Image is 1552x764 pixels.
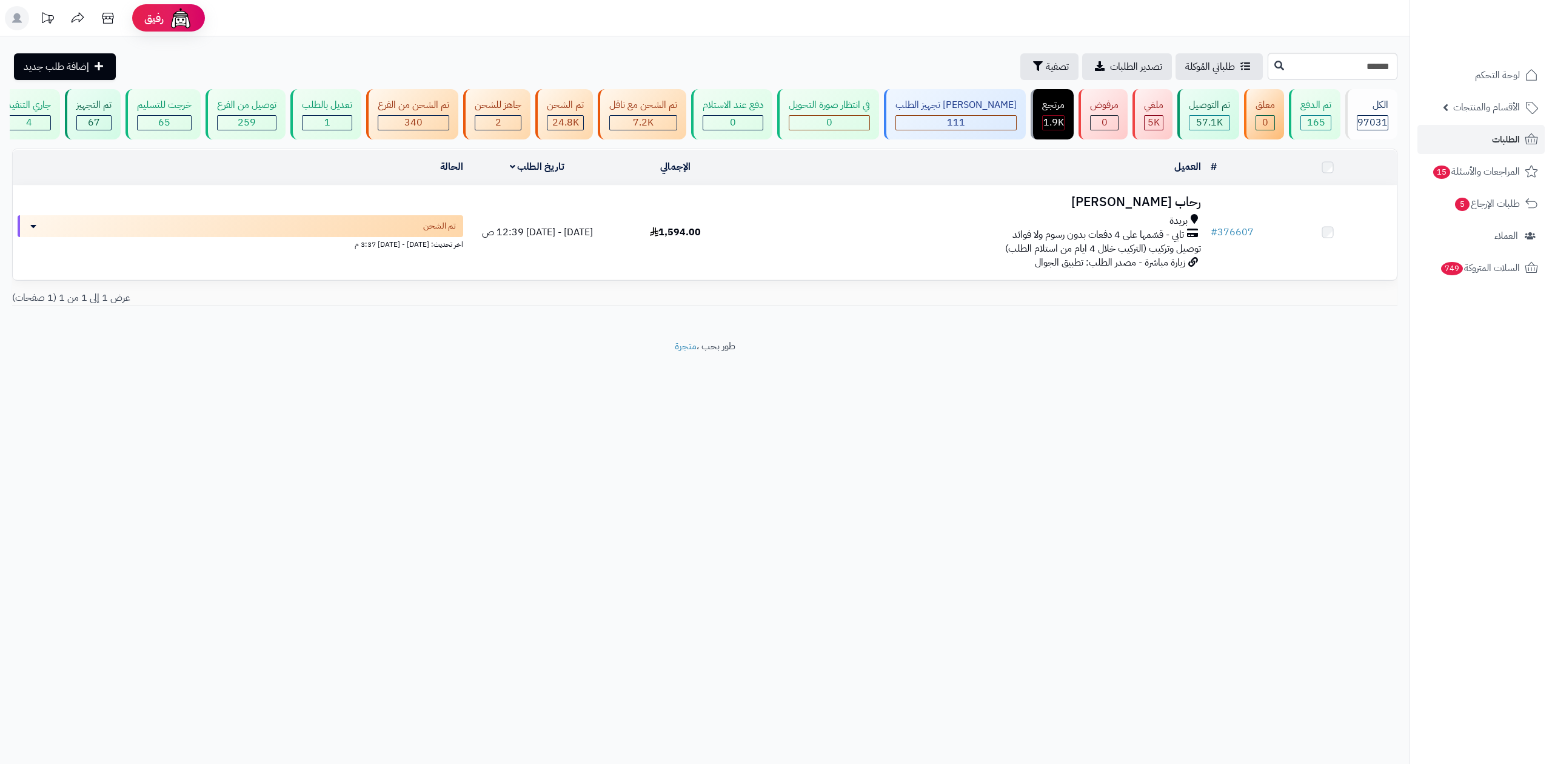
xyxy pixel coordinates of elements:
div: 5001 [1145,116,1163,130]
a: تصدير الطلبات [1082,53,1172,80]
div: 57127 [1189,116,1229,130]
a: تم التجهيز 67 [62,89,123,139]
a: جاهز للشحن 2 [461,89,533,139]
div: 0 [703,116,763,130]
img: ai-face.png [169,6,193,30]
span: 749 [1440,261,1463,275]
span: تابي - قسّمها على 4 دفعات بدون رسوم ولا فوائد [1012,228,1184,242]
div: 2 [475,116,521,130]
span: الأقسام والمنتجات [1453,99,1520,116]
span: 0 [1262,115,1268,130]
a: إضافة طلب جديد [14,53,116,80]
span: 65 [158,115,170,130]
span: 1,594.00 [650,225,701,240]
span: 0 [1102,115,1108,130]
span: إضافة طلب جديد [24,59,89,74]
div: تم الشحن مع ناقل [609,98,677,112]
div: مرتجع [1042,98,1065,112]
a: تاريخ الطلب [510,159,565,174]
div: تم الشحن من الفرع [378,98,449,112]
span: # [1211,225,1217,240]
div: مرفوض [1090,98,1119,112]
a: طلبات الإرجاع5 [1417,189,1545,218]
span: 1.9K [1043,115,1064,130]
div: في انتظار صورة التحويل [789,98,870,112]
span: [DATE] - [DATE] 12:39 ص [482,225,593,240]
span: 340 [404,115,423,130]
div: معلق [1256,98,1275,112]
span: 0 [826,115,832,130]
div: 67 [77,116,111,130]
span: 259 [238,115,256,130]
div: 1852 [1043,116,1064,130]
a: تم الدفع 165 [1286,89,1343,139]
a: خرجت للتسليم 65 [123,89,203,139]
a: تم الشحن مع ناقل 7.2K [595,89,689,139]
div: 4 [7,116,50,130]
div: عرض 1 إلى 1 من 1 (1 صفحات) [3,291,705,305]
div: اخر تحديث: [DATE] - [DATE] 3:37 م [18,237,463,250]
div: 0 [789,116,869,130]
span: لوحة التحكم [1475,67,1520,84]
span: 15 [1433,165,1450,179]
span: 1 [324,115,330,130]
div: تم التوصيل [1189,98,1230,112]
span: 57.1K [1196,115,1223,130]
button: تصفية [1020,53,1079,80]
span: تصدير الطلبات [1110,59,1162,74]
div: تم الدفع [1300,98,1331,112]
a: توصيل من الفرع 259 [203,89,288,139]
a: العملاء [1417,221,1545,250]
a: السلات المتروكة749 [1417,253,1545,283]
div: 259 [218,116,276,130]
span: 24.8K [552,115,579,130]
div: تعديل بالطلب [302,98,352,112]
div: 65 [138,116,191,130]
span: الطلبات [1492,131,1520,148]
span: 111 [947,115,965,130]
a: مرفوض 0 [1076,89,1130,139]
a: تم التوصيل 57.1K [1175,89,1242,139]
a: الإجمالي [660,159,691,174]
div: 340 [378,116,449,130]
div: توصيل من الفرع [217,98,276,112]
div: تم التجهيز [76,98,112,112]
span: تصفية [1046,59,1069,74]
a: [PERSON_NAME] تجهيز الطلب 111 [881,89,1028,139]
a: في انتظار صورة التحويل 0 [775,89,881,139]
a: المراجعات والأسئلة15 [1417,157,1545,186]
a: الطلبات [1417,125,1545,154]
div: 111 [896,116,1016,130]
a: الكل97031 [1343,89,1400,139]
div: 7222 [610,116,677,130]
div: دفع عند الاستلام [703,98,763,112]
a: مرتجع 1.9K [1028,89,1076,139]
span: 5K [1148,115,1160,130]
div: 165 [1301,116,1331,130]
a: دفع عند الاستلام 0 [689,89,775,139]
a: ملغي 5K [1130,89,1175,139]
div: جاري التنفيذ [7,98,51,112]
span: السلات المتروكة [1440,260,1520,276]
a: تحديثات المنصة [32,6,62,33]
div: 24815 [547,116,583,130]
a: لوحة التحكم [1417,61,1545,90]
div: ملغي [1144,98,1163,112]
a: #376607 [1211,225,1254,240]
a: العميل [1174,159,1201,174]
span: تم الشحن [423,220,456,232]
div: 0 [1091,116,1118,130]
a: معلق 0 [1242,89,1286,139]
span: العملاء [1494,227,1518,244]
span: زيارة مباشرة - مصدر الطلب: تطبيق الجوال [1035,255,1185,270]
span: 165 [1307,115,1325,130]
div: 1 [303,116,352,130]
span: توصيل وتركيب (التركيب خلال 4 ايام من استلام الطلب) [1005,241,1201,256]
a: تعديل بالطلب 1 [288,89,364,139]
a: الحالة [440,159,463,174]
span: 97031 [1357,115,1388,130]
span: رفيق [144,11,164,25]
span: المراجعات والأسئلة [1432,163,1520,180]
a: تم الشحن من الفرع 340 [364,89,461,139]
div: خرجت للتسليم [137,98,192,112]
